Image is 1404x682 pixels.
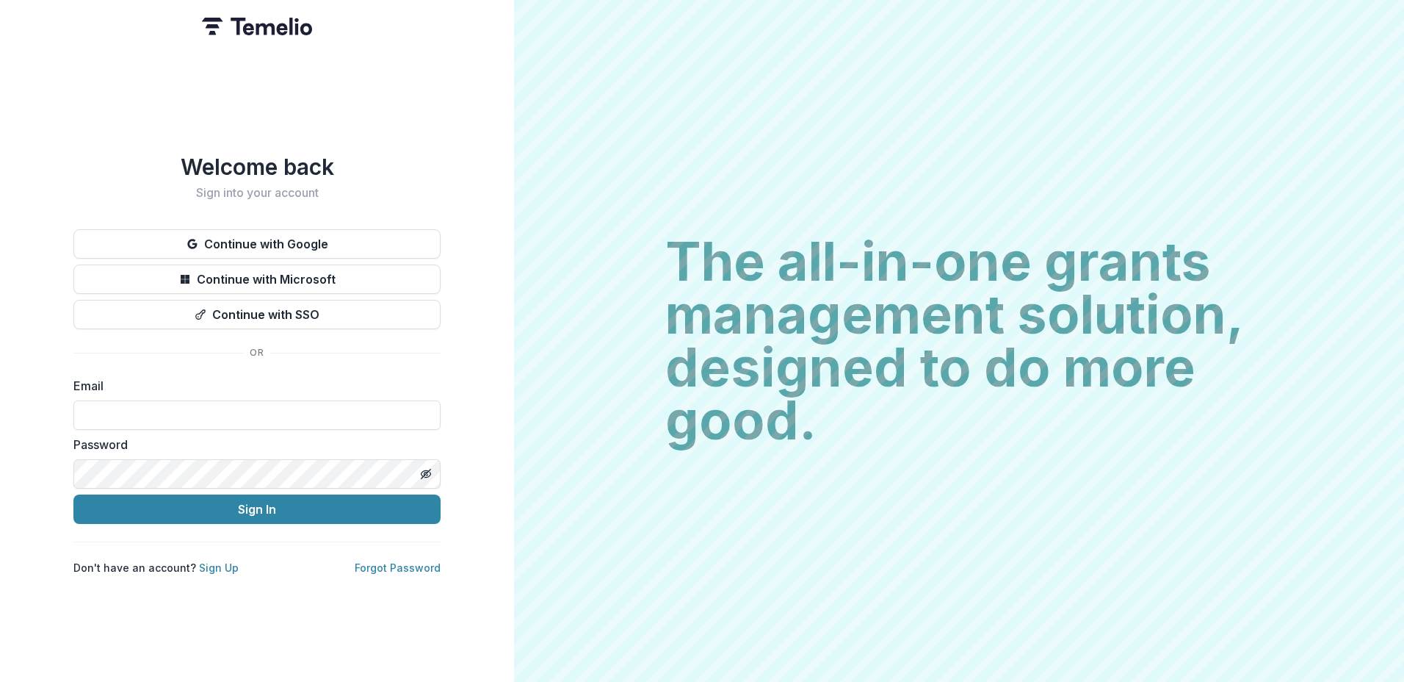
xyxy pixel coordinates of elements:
img: Temelio [202,18,312,35]
p: Don't have an account? [73,560,239,575]
h2: Sign into your account [73,186,441,200]
button: Sign In [73,495,441,524]
label: Email [73,377,432,395]
a: Forgot Password [355,561,441,574]
button: Toggle password visibility [414,462,438,486]
button: Continue with Google [73,229,441,259]
h1: Welcome back [73,154,441,180]
button: Continue with Microsoft [73,265,441,294]
a: Sign Up [199,561,239,574]
label: Password [73,436,432,453]
button: Continue with SSO [73,300,441,329]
